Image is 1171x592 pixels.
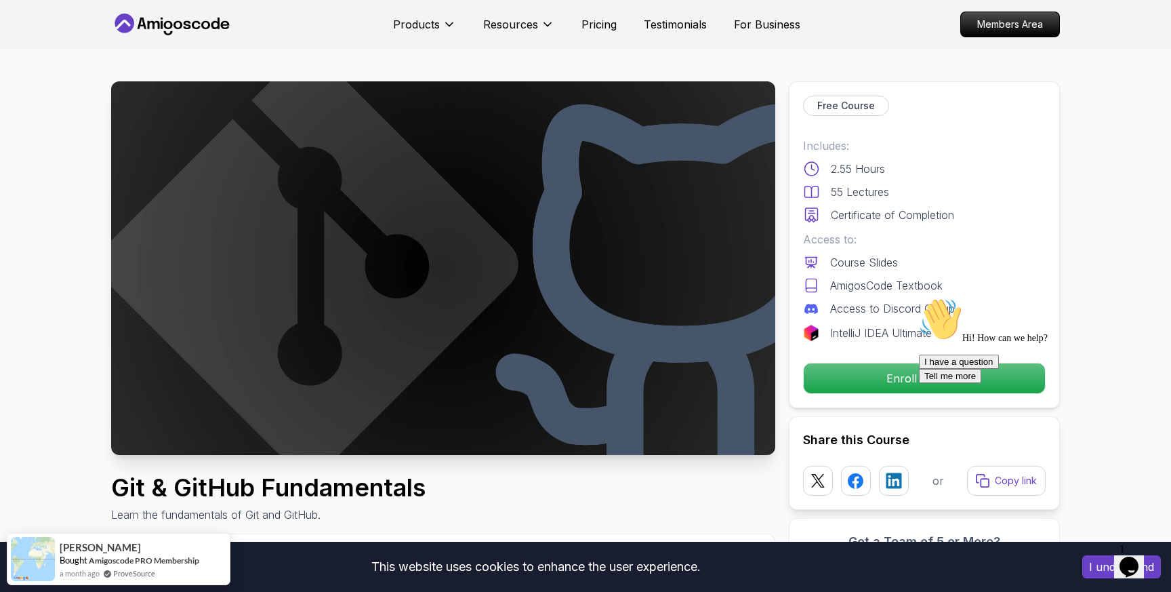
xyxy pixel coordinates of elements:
[803,532,1046,551] h3: Got a Team of 5 or More?
[5,77,68,91] button: Tell me more
[5,5,49,49] img: :wave:
[5,5,249,91] div: 👋Hi! How can we help?I have a questionTell me more
[11,537,55,581] img: provesource social proof notification image
[831,207,954,223] p: Certificate of Completion
[483,16,554,43] button: Resources
[960,12,1060,37] a: Members Area
[803,231,1046,248] p: Access to:
[483,16,538,33] p: Resources
[734,16,800,33] a: For Business
[10,552,1062,582] div: This website uses cookies to enhance the user experience.
[111,474,426,501] h1: Git & GitHub Fundamentals
[830,254,898,271] p: Course Slides
[89,555,199,566] a: Amigoscode PRO Membership
[113,568,155,579] a: ProveSource
[831,161,885,177] p: 2.55 Hours
[5,41,134,51] span: Hi! How can we help?
[830,325,932,341] p: IntelliJ IDEA Ultimate
[644,16,707,33] a: Testimonials
[5,62,85,77] button: I have a question
[803,325,819,341] img: jetbrains logo
[913,292,1157,531] iframe: chat widget
[804,363,1045,393] p: Enroll for Free
[60,555,87,566] span: Bought
[830,277,943,294] p: AmigosCode Textbook
[111,81,775,455] img: git-github-fundamentals_thumbnail
[1082,555,1161,578] button: Accept cookies
[111,507,426,523] p: Learn the fundamentals of Git and GitHub.
[961,12,1059,37] p: Members Area
[60,542,141,553] span: [PERSON_NAME]
[830,300,955,317] p: Access to Discord Group
[581,16,617,33] a: Pricing
[393,16,456,43] button: Products
[817,99,875,113] p: Free Course
[803,138,1046,154] p: Includes:
[803,363,1046,394] button: Enroll for Free
[803,431,1046,450] h2: Share this Course
[60,568,100,579] span: a month ago
[831,184,889,200] p: 55 Lectures
[393,16,440,33] p: Products
[1114,538,1157,578] iframe: chat widget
